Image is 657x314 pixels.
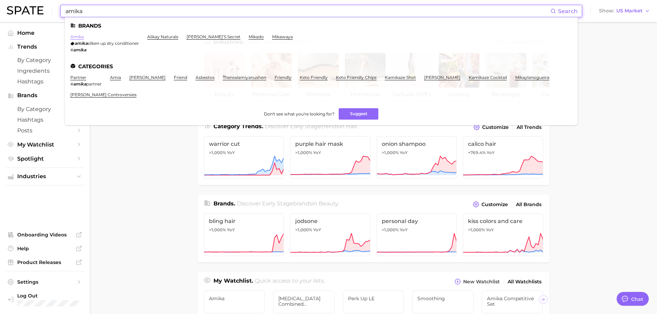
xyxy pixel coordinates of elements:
[6,55,84,65] a: by Category
[17,44,72,50] span: Trends
[6,153,84,164] a: Spotlight
[471,200,509,209] button: Customize
[17,232,72,238] span: Onboarding Videos
[539,295,548,304] button: Scroll Right
[6,171,84,182] button: Industries
[110,75,121,80] a: amia
[481,202,508,207] span: Customize
[382,218,452,224] span: personal day
[6,76,84,87] a: Hashtags
[295,227,312,232] span: >1,000%
[339,108,378,120] button: Suggest
[508,279,541,285] span: All Watchlists
[272,34,293,39] a: mikawaya
[514,200,543,209] a: All Brands
[487,296,538,307] span: amika Competitive Set
[6,28,84,38] a: Home
[343,291,404,313] a: Perk Up LE
[468,150,486,155] span: +769.4%
[313,227,321,233] span: YoY
[313,150,321,155] span: YoY
[255,277,325,286] h2: Quick access to your lists.
[7,6,43,14] img: SPATE
[516,202,541,207] span: All Brands
[74,41,88,46] em: amika
[463,213,543,256] a: kiss colors and care>1,000% YoY
[249,34,264,39] a: mikado
[377,136,457,179] a: onion shampoo>1,000% YoY
[463,136,543,179] a: calico hair+769.4% YoY
[290,213,370,256] a: jodsone>1,000% YoY
[17,279,72,285] span: Settings
[295,218,365,224] span: jodsone
[6,42,84,52] button: Trends
[17,57,72,63] span: by Category
[70,23,572,29] li: Brands
[295,150,312,155] span: >1,000%
[6,90,84,101] button: Brands
[468,227,485,232] span: >1,000%
[70,63,572,69] li: Categories
[377,213,457,256] a: personal day>1,000% YoY
[482,124,509,130] span: Customize
[209,227,226,232] span: >1,000%
[88,41,139,46] span: silken up dry conditioner
[213,123,263,130] span: Category Trends .
[472,122,510,132] button: Customize
[213,200,235,207] span: Brands .
[290,136,370,179] a: purple hair mask>1,000% YoY
[227,227,235,233] span: YoY
[70,47,73,52] span: #
[295,141,365,147] span: purple hair mask
[463,279,500,285] span: New Watchlist
[129,75,166,80] a: [PERSON_NAME]
[6,257,84,267] a: Product Releases
[209,218,279,224] span: bling hair
[273,291,335,313] a: [MEDICAL_DATA] combined dashboard
[223,75,266,80] a: therealamiyanushen
[506,277,543,286] a: All Watchlists
[597,7,652,16] button: ShowUS Market
[275,75,291,80] a: friendly
[17,92,72,99] span: Brands
[6,65,84,76] a: Ingredients
[6,230,84,240] a: Onboarding Videos
[86,81,102,87] span: partner
[70,92,137,97] a: [PERSON_NAME] controversies
[196,75,215,80] a: asbestos
[174,75,187,80] a: friend
[70,81,73,87] span: #
[382,150,399,155] span: >1,000%
[209,141,279,147] span: warrior cut
[487,150,495,155] span: YoY
[73,81,86,87] em: amika
[486,227,494,233] span: YoY
[17,127,72,134] span: Posts
[400,227,408,233] span: YoY
[319,200,338,207] span: beauty
[17,106,72,112] span: by Category
[17,293,93,299] span: Log Out
[300,75,328,80] a: keto friendly
[265,123,358,130] span: Discover Early Stage trends in .
[453,277,501,286] button: New Watchlist
[515,75,549,80] a: mikaylanogueira
[237,200,339,207] span: Discover Early Stage brands in .
[73,47,86,52] em: amika
[278,296,329,307] span: [MEDICAL_DATA] combined dashboard
[417,296,468,301] span: Smoothing
[204,213,284,256] a: bling hair>1,000% YoY
[6,139,84,150] a: My Watchlist
[382,227,399,232] span: >1,000%
[616,9,643,13] span: US Market
[515,123,543,132] a: All Trends
[17,173,72,180] span: Industries
[412,291,474,313] a: Smoothing
[17,141,72,148] span: My Watchlist
[70,34,84,39] a: amika
[70,75,86,80] a: partner
[147,34,178,39] a: alikay naturals
[469,75,507,80] a: kamikaze cocktail
[17,78,72,85] span: Hashtags
[6,243,84,254] a: Help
